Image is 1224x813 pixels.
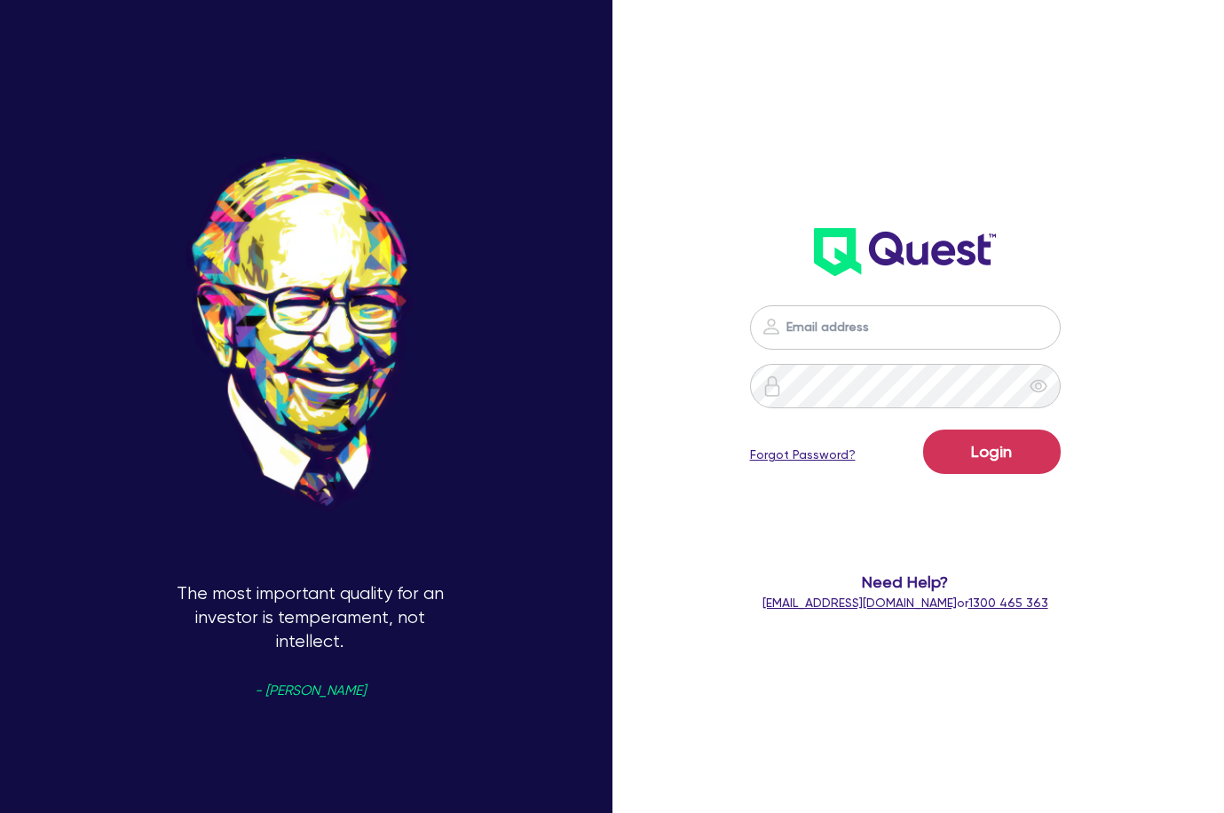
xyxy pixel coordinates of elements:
[750,446,856,464] a: Forgot Password?
[814,228,996,276] img: wH2k97JdezQIQAAAABJRU5ErkJggg==
[762,375,783,397] img: icon-password
[762,596,1048,610] span: or
[762,596,957,610] a: [EMAIL_ADDRESS][DOMAIN_NAME]
[749,570,1061,594] span: Need Help?
[761,316,782,337] img: icon-password
[750,305,1061,350] input: Email address
[1030,377,1047,395] span: eye
[968,596,1048,610] tcxspan: Call 1300 465 363 via 3CX
[255,684,366,698] span: - [PERSON_NAME]
[923,430,1061,474] button: Login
